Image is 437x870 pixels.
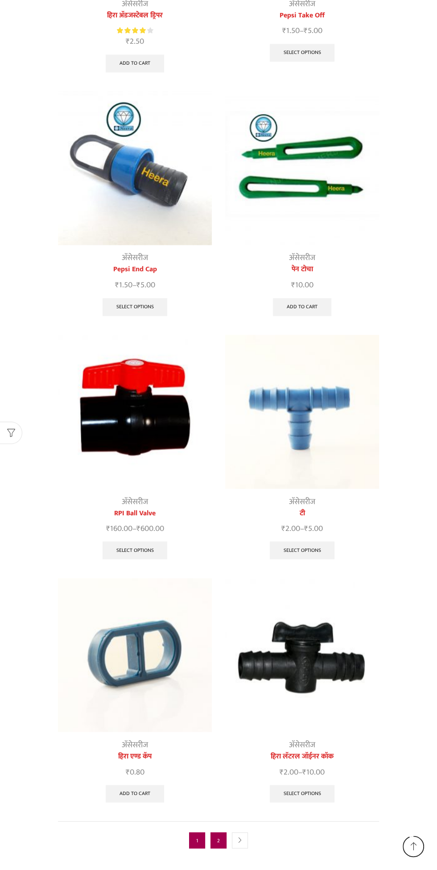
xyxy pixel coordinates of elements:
[58,508,212,518] a: RPI Ball Valve
[58,91,212,245] img: Pepsi End Cap
[270,785,335,803] a: Select options for “हिरा लॅटरल जॉईनर कॉक”
[304,24,308,37] span: ₹
[106,522,132,535] bdi: 160.00
[270,541,335,559] a: Select options for “टी”
[225,751,379,762] a: हिरा लॅटरल जॉईनर कॉक
[58,335,212,489] img: Flow Control Valve
[225,91,379,245] img: PEN TOCHA
[291,278,313,292] bdi: 10.00
[225,508,379,518] a: टी
[304,522,323,535] bdi: 5.00
[58,264,212,275] a: Pepsi End Cap
[210,832,227,848] a: Page 2
[58,751,212,762] a: हिरा एण्ड कॅप
[136,278,155,292] bdi: 5.00
[58,821,379,859] nav: Product Pagination
[58,279,212,291] span: –
[136,522,164,535] bdi: 600.00
[289,738,315,751] a: अ‍ॅसेसरीज
[58,578,212,732] img: Heera Lateral End Cap
[225,264,379,275] a: पेन टोचा
[225,766,379,778] span: –
[225,335,379,489] img: Reducer Tee For Drip Lateral
[304,522,308,535] span: ₹
[106,785,164,803] a: Add to cart: “हिरा एण्ड कॅप”
[106,522,110,535] span: ₹
[273,298,331,316] a: Add to cart: “पेन टोचा”
[291,278,295,292] span: ₹
[289,495,315,508] a: अ‍ॅसेसरीज
[136,278,140,292] span: ₹
[225,10,379,21] a: Pepsi Take Off
[126,35,144,48] bdi: 2.50
[136,522,140,535] span: ₹
[270,44,335,62] a: Select options for “Pepsi Take Off”
[115,278,119,292] span: ₹
[225,578,379,732] img: Heera Lateral Joiner Cock
[225,522,379,534] span: –
[122,495,148,508] a: अ‍ॅसेसरीज
[304,24,322,37] bdi: 5.00
[122,251,148,265] a: अ‍ॅसेसरीज
[281,522,300,535] bdi: 2.00
[122,738,148,751] a: अ‍ॅसेसरीज
[282,24,300,37] bdi: 1.50
[103,298,168,316] a: Select options for “Pepsi End Cap”
[280,765,298,779] bdi: 2.00
[280,765,284,779] span: ₹
[302,765,306,779] span: ₹
[126,765,144,779] bdi: 0.80
[115,278,132,292] bdi: 1.50
[126,765,130,779] span: ₹
[189,832,205,848] span: Page 1
[106,54,164,72] a: Add to cart: “हिरा अ‍ॅडजस्टेबल ड्रिपर”
[103,541,168,559] a: Select options for “RPI Ball Valve”
[302,765,325,779] bdi: 10.00
[117,26,153,35] div: Rated 4.00 out of 5
[58,522,212,534] span: –
[58,10,212,21] a: हिरा अ‍ॅडजस्टेबल ड्रिपर
[289,251,315,265] a: अ‍ॅसेसरीज
[281,522,285,535] span: ₹
[282,24,286,37] span: ₹
[225,25,379,37] span: –
[117,26,146,35] span: Rated out of 5
[126,35,130,48] span: ₹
